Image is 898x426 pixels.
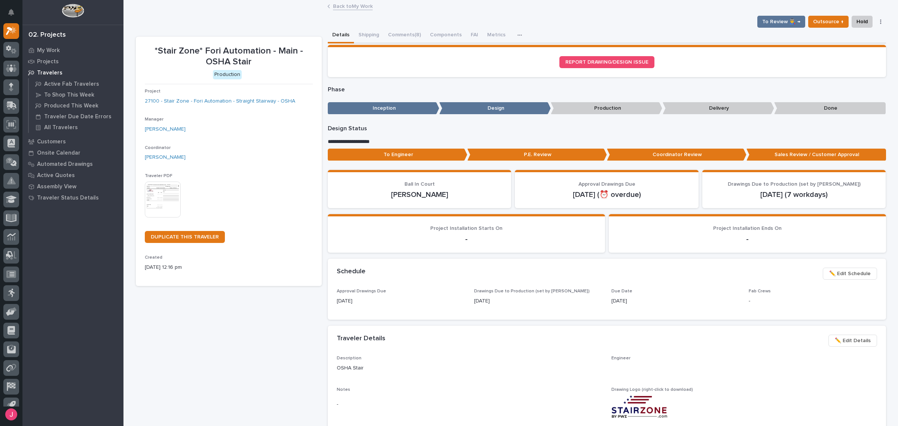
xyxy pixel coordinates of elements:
span: Coordinator [145,146,171,150]
p: Active Quotes [37,172,75,179]
h2: Schedule [337,268,366,276]
p: Customers [37,139,66,145]
a: DUPLICATE THIS TRAVELER [145,231,225,243]
button: Metrics [483,28,510,43]
p: To Shop This Week [44,92,94,98]
a: [PERSON_NAME] [145,125,186,133]
p: Onsite Calendar [37,150,80,156]
span: Drawings Due to Production (set by [PERSON_NAME]) [728,182,861,187]
span: ✏️ Edit Details [835,336,871,345]
a: Traveler Due Date Errors [29,111,123,122]
span: Notes [337,387,350,392]
button: Details [328,28,354,43]
button: Shipping [354,28,384,43]
button: Components [425,28,466,43]
p: Traveler Due Date Errors [44,113,112,120]
p: P.E. Review [467,149,607,161]
p: Phase [328,86,886,93]
button: FAI [466,28,483,43]
a: My Work [22,45,123,56]
a: Active Quotes [22,170,123,181]
p: OSHA Stair [337,364,602,372]
span: Project Installation Ends On [713,226,782,231]
p: - [749,297,877,305]
span: Project Installation Starts On [430,226,503,231]
p: Projects [37,58,59,65]
a: Back toMy Work [333,1,373,10]
p: Design Status [328,125,886,132]
button: ✏️ Edit Schedule [823,268,877,280]
img: Gqbzji0Aa7c_dZ0dHr_eXdU_3N0gT9JvYBmtO_5F37M [611,395,668,418]
button: Comments (8) [384,28,425,43]
a: Assembly View [22,181,123,192]
p: Assembly View [37,183,76,190]
span: Hold [856,17,868,26]
div: Notifications [9,9,19,21]
p: [DATE] 12:16 pm [145,264,313,271]
span: REPORT DRAWING/DESIGN ISSUE [565,60,648,65]
a: To Shop This Week [29,89,123,100]
button: ✏️ Edit Details [828,335,877,347]
p: My Work [37,47,60,54]
a: Produced This Week [29,100,123,111]
p: Design [439,102,551,115]
a: REPORT DRAWING/DESIGN ISSUE [559,56,654,68]
h2: Traveler Details [337,335,385,343]
span: Project [145,89,161,94]
a: Active Fab Travelers [29,79,123,89]
p: Traveler Status Details [37,195,99,201]
p: [DATE] (7 workdays) [711,190,877,199]
a: Traveler Status Details [22,192,123,203]
button: Notifications [3,4,19,20]
span: Traveler PDF [145,174,172,178]
p: Delivery [663,102,774,115]
a: Projects [22,56,123,67]
span: Approval Drawings Due [578,182,635,187]
p: Active Fab Travelers [44,81,99,88]
span: Description [337,356,361,360]
p: [DATE] [611,297,740,305]
p: Travelers [37,70,62,76]
a: 27100 - Stair Zone - Fori Automation - Straight Stairway - OSHA [145,97,295,105]
p: Produced This Week [44,103,98,109]
button: Outsource ↑ [808,16,849,28]
p: Inception [328,102,439,115]
span: Drawing Logo (right-click to download) [611,387,693,392]
p: All Travelers [44,124,78,131]
span: Fab Crews [749,289,771,293]
a: Customers [22,136,123,147]
p: - [618,235,877,244]
p: [DATE] [474,297,602,305]
a: Travelers [22,67,123,78]
span: Approval Drawings Due [337,289,386,293]
span: Ball In Court [404,182,435,187]
button: users-avatar [3,407,19,422]
span: To Review 👨‍🏭 → [762,17,800,26]
p: [DATE] [337,297,465,305]
a: Onsite Calendar [22,147,123,158]
p: Automated Drawings [37,161,93,168]
p: Production [551,102,662,115]
span: Engineer [611,356,630,360]
p: To Engineer [328,149,467,161]
span: Created [145,255,162,260]
button: To Review 👨‍🏭 → [757,16,805,28]
a: All Travelers [29,122,123,133]
p: Coordinator Review [607,149,746,161]
a: Automated Drawings [22,158,123,170]
div: 02. Projects [28,31,66,39]
p: *Stair Zone* Fori Automation - Main - OSHA Stair [145,46,313,67]
span: Due Date [611,289,632,293]
p: Done [774,102,886,115]
span: Manager [145,117,164,122]
p: [PERSON_NAME] [337,190,503,199]
span: ✏️ Edit Schedule [829,269,871,278]
span: Drawings Due to Production (set by [PERSON_NAME]) [474,289,590,293]
span: DUPLICATE THIS TRAVELER [151,234,219,240]
button: Hold [852,16,873,28]
p: [DATE] (⏰ overdue) [524,190,690,199]
p: - [337,235,596,244]
span: Outsource ↑ [813,17,844,26]
p: - [337,401,602,408]
p: Sales Review / Customer Approval [746,149,886,161]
